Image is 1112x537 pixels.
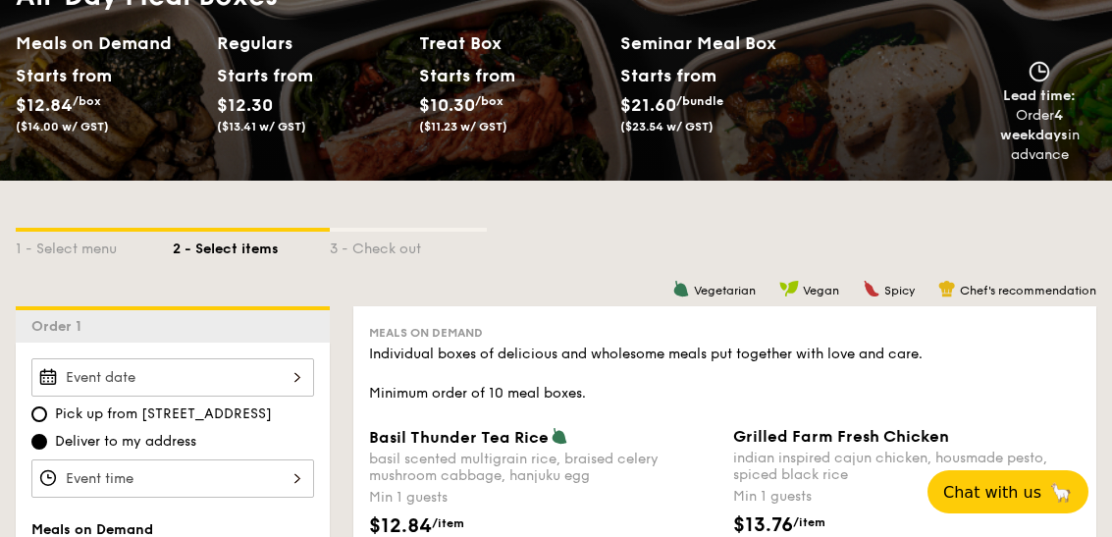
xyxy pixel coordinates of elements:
span: Deliver to my address [55,432,196,452]
h2: Regulars [217,29,402,57]
span: ($11.23 w/ GST) [419,120,507,134]
span: Order 1 [31,318,89,335]
span: /item [432,516,464,530]
div: 1 - Select menu [16,232,173,259]
span: /item [793,515,825,529]
div: Order in advance [975,106,1104,165]
img: icon-spicy.37a8142b.svg [863,280,880,297]
span: $13.76 [733,513,793,537]
span: Chef's recommendation [960,284,1096,297]
img: icon-vegetarian.fe4039eb.svg [672,280,690,297]
span: $10.30 [419,94,475,116]
span: Vegetarian [694,284,756,297]
span: ($23.54 w/ GST) [620,120,714,134]
div: Individual boxes of delicious and wholesome meals put together with love and care. Minimum order ... [369,345,1081,403]
span: /box [475,94,503,108]
img: icon-vegetarian.fe4039eb.svg [551,427,568,445]
input: Event time [31,459,314,498]
span: $12.84 [16,94,73,116]
input: Pick up from [STREET_ADDRESS] [31,406,47,422]
span: $21.60 [620,94,676,116]
h2: Meals on Demand [16,29,201,57]
span: 🦙 [1049,481,1073,504]
span: ($14.00 w/ GST) [16,120,109,134]
input: Event date [31,358,314,397]
div: 3 - Check out [330,232,487,259]
span: ($13.41 w/ GST) [217,120,306,134]
div: Starts from [16,61,101,90]
div: Starts from [620,61,714,90]
span: /box [73,94,101,108]
span: Meals on Demand [369,326,483,340]
div: basil scented multigrain rice, braised celery mushroom cabbage, hanjuku egg [369,451,717,484]
span: Chat with us [943,483,1041,502]
button: Chat with us🦙 [927,470,1088,513]
img: icon-chef-hat.a58ddaea.svg [938,280,956,297]
input: Deliver to my address [31,434,47,450]
div: indian inspired cajun chicken, housmade pesto, spiced black rice [733,450,1082,483]
span: Pick up from [STREET_ADDRESS] [55,404,272,424]
span: Vegan [803,284,839,297]
span: $12.30 [217,94,273,116]
img: icon-vegan.f8ff3823.svg [779,280,799,297]
h2: Treat Box [419,29,605,57]
span: Grilled Farm Fresh Chicken [733,427,949,446]
span: Lead time: [1003,87,1076,104]
span: Basil Thunder Tea Rice [369,428,549,447]
h2: Seminar Meal Box [620,29,821,57]
div: Starts from [217,61,302,90]
div: 2 - Select items [173,232,330,259]
div: Min 1 guests [733,487,1082,507]
div: Min 1 guests [369,488,717,508]
span: Spicy [884,284,915,297]
img: icon-clock.2db775ea.svg [1025,61,1054,82]
span: /bundle [676,94,723,108]
div: Starts from [419,61,504,90]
